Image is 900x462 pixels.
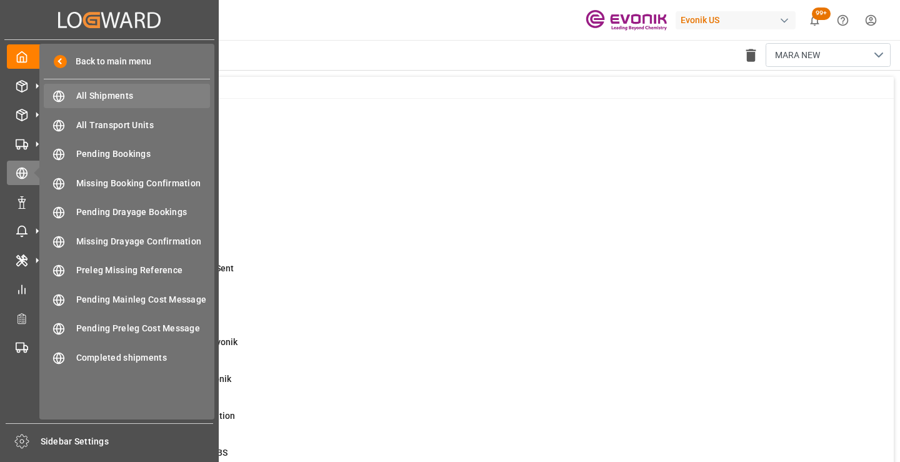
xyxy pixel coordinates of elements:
a: All Transport Units [44,113,210,137]
span: Pending Mainleg Cost Message [76,293,211,306]
a: All Shipments [44,84,210,108]
a: 0MOT Missing at Order LevelSales Order-IVPO [64,114,878,141]
a: Pending Mainleg Cost Message [44,287,210,311]
a: Pending Bookings [44,142,210,166]
a: 27ABS: Missing Booking ConfirmationShipment [64,409,878,436]
a: 19ETD>3 Days Past,No Cost Msg SentShipment [64,262,878,288]
a: My Cockpit [7,44,212,69]
span: Missing Booking Confirmation [76,177,211,190]
span: All Shipments [76,89,211,103]
span: Preleg Missing Reference [76,264,211,277]
a: 3ETA > 10 Days , No ATA EnteredShipment [64,225,878,251]
a: Transport Planner [7,306,212,330]
span: Pending Preleg Cost Message [76,322,211,335]
a: Pending Preleg Cost Message [44,316,210,341]
a: 4ETD < 3 Days,No Del # Rec'dShipment [64,299,878,325]
span: Missing Drayage Confirmation [76,235,211,248]
a: Missing Booking Confirmation [44,171,210,195]
a: Completed shipments [44,345,210,369]
span: Completed shipments [76,351,211,364]
span: Pending Drayage Bookings [76,206,211,219]
a: 0Error Sales Order Update to EvonikShipment [64,373,878,399]
a: Preleg Missing Reference [44,258,210,283]
span: Back to main menu [67,55,151,68]
a: Pending Drayage Bookings [44,200,210,224]
a: My Reports [7,277,212,301]
img: Evonik-brand-mark-Deep-Purple-RGB.jpeg_1700498283.jpeg [586,9,667,31]
a: Transport Planning [7,335,212,359]
a: 14ABS: No Bkg Req Sent DateShipment [64,188,878,214]
a: Non Conformance [7,189,212,214]
a: 30ABS: No Init Bkg Conf DateShipment [64,151,878,178]
a: Missing Drayage Confirmation [44,229,210,253]
span: Sidebar Settings [41,435,214,448]
span: All Transport Units [76,119,211,132]
button: open menu [766,43,891,67]
span: MARA NEW [775,49,820,62]
span: Pending Bookings [76,148,211,161]
a: 1Error on Initial Sales Order to EvonikShipment [64,336,878,362]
